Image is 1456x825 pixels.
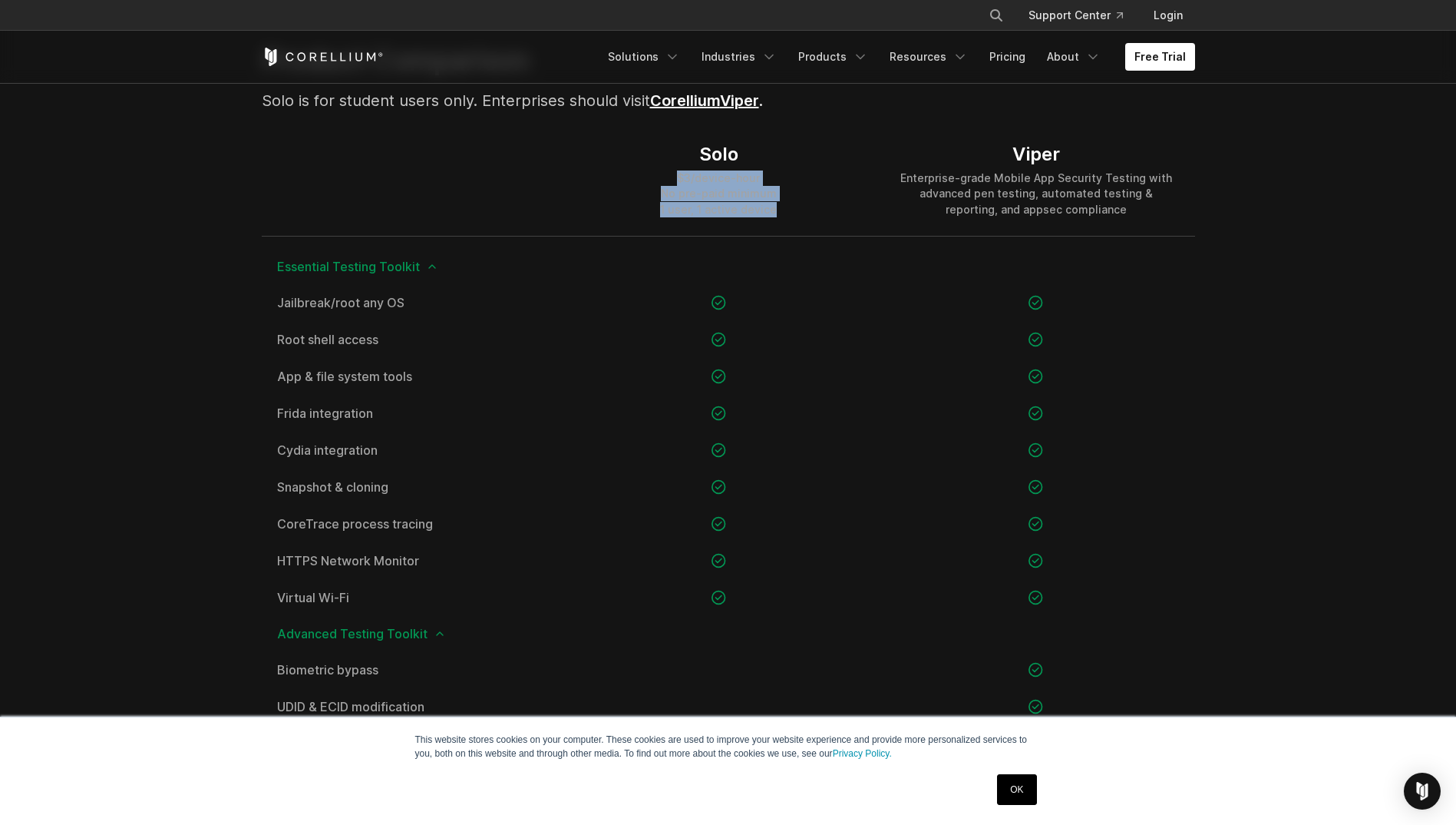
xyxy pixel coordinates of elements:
[277,481,545,493] a: Snapshot & cloning
[970,2,1195,29] div: Navigation Menu
[277,518,545,530] a: CoreTrace process tracing
[277,297,545,309] a: Jailbreak/root any OS
[277,664,545,676] a: Biometric bypass
[277,370,545,383] a: App & file system tools
[1404,773,1441,810] div: Open Intercom Messenger
[277,407,545,419] a: Frida integration
[880,43,977,71] a: Resources
[1038,43,1110,71] a: About
[1125,43,1195,71] a: Free Trial
[277,333,545,346] a: Root shell access
[980,43,1035,71] a: Pricing
[1141,2,1195,29] a: Login
[893,171,1179,217] div: Enterprise-grade Mobile App Security Testing with advanced pen testing, automated testing & repor...
[893,143,1179,166] div: Viper
[599,43,689,71] a: Solutions
[720,91,763,110] span: .
[599,43,1195,71] div: Navigation Menu
[789,43,877,71] a: Products
[650,91,720,110] a: Corellium
[660,143,777,166] div: Solo
[277,628,1180,640] span: Advanced Testing Toolkit
[1016,2,1135,29] a: Support Center
[997,774,1036,805] a: OK
[262,48,384,66] a: Corellium Home
[277,260,1180,273] span: Essential Testing Toolkit
[262,91,720,110] span: Solo is for student users only. Enterprises should visit
[833,748,892,759] a: Privacy Policy.
[660,171,777,217] div: $3/device-hour No pre-paid minimum 1 user, 1 active device
[277,591,545,604] a: Virtual Wi-Fi
[277,444,545,456] a: Cydia integration
[277,555,545,567] a: HTTPS Network Monitor
[720,91,759,110] a: Viper
[692,43,786,71] a: Industries
[415,733,1042,760] p: This website stores cookies on your computer. These cookies are used to improve your website expe...
[982,2,1010,29] button: Search
[277,701,545,713] a: UDID & ECID modification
